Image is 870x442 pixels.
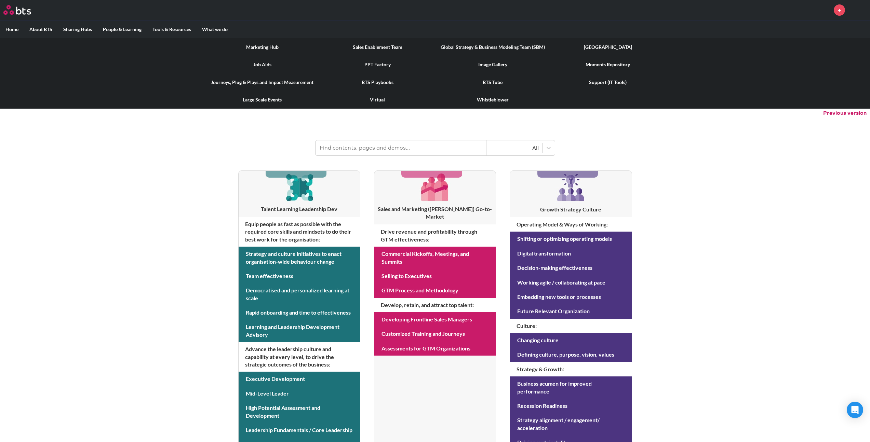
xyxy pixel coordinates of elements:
[374,224,496,247] h4: Drive revenue and profitability through GTM effectiveness :
[850,2,867,18] a: Profile
[419,171,451,203] img: [object Object]
[510,362,631,376] h4: Strategy & Growth :
[374,205,496,221] h3: Sales and Marketing ([PERSON_NAME]) Go-to-Market
[197,20,233,38] label: What we do
[316,140,486,155] input: Find contents, pages and demos...
[239,205,360,213] h3: Talent Learning Leadership Dev
[490,144,539,152] div: All
[239,217,360,247] h4: Equip people as fast as possible with the required core skills and mindsets to do their best work...
[97,20,147,38] label: People & Learning
[24,20,58,38] label: About BTS
[147,20,197,38] label: Tools & Resources
[239,342,360,372] h4: Advance the leadership culture and capability at every level, to drive the strategic outcomes of ...
[847,402,863,418] div: Open Intercom Messenger
[3,5,31,15] img: BTS Logo
[58,20,97,38] label: Sharing Hubs
[823,109,867,117] button: Previous version
[374,298,496,312] h4: Develop, retain, and attract top talent :
[283,171,316,203] img: [object Object]
[834,4,845,16] a: +
[510,319,631,333] h4: Culture :
[510,217,631,232] h4: Operating Model & Ways of Working :
[3,5,44,15] a: Go home
[850,2,867,18] img: Wesley Calderon
[554,171,587,204] img: [object Object]
[510,206,631,213] h3: Growth Strategy Culture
